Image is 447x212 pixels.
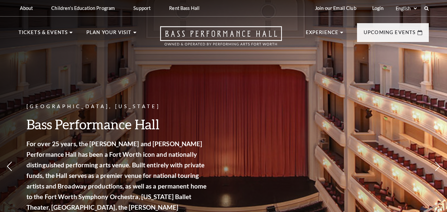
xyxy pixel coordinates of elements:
p: Experience [306,28,339,40]
p: Children's Education Program [51,5,115,11]
p: Tickets & Events [19,28,68,40]
select: Select: [394,5,418,12]
p: Support [133,5,151,11]
p: About [20,5,33,11]
p: Rent Bass Hall [169,5,200,11]
p: Plan Your Visit [86,28,132,40]
p: Upcoming Events [364,28,416,40]
p: [GEOGRAPHIC_DATA], [US_STATE] [26,103,208,111]
h3: Bass Performance Hall [26,116,208,133]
